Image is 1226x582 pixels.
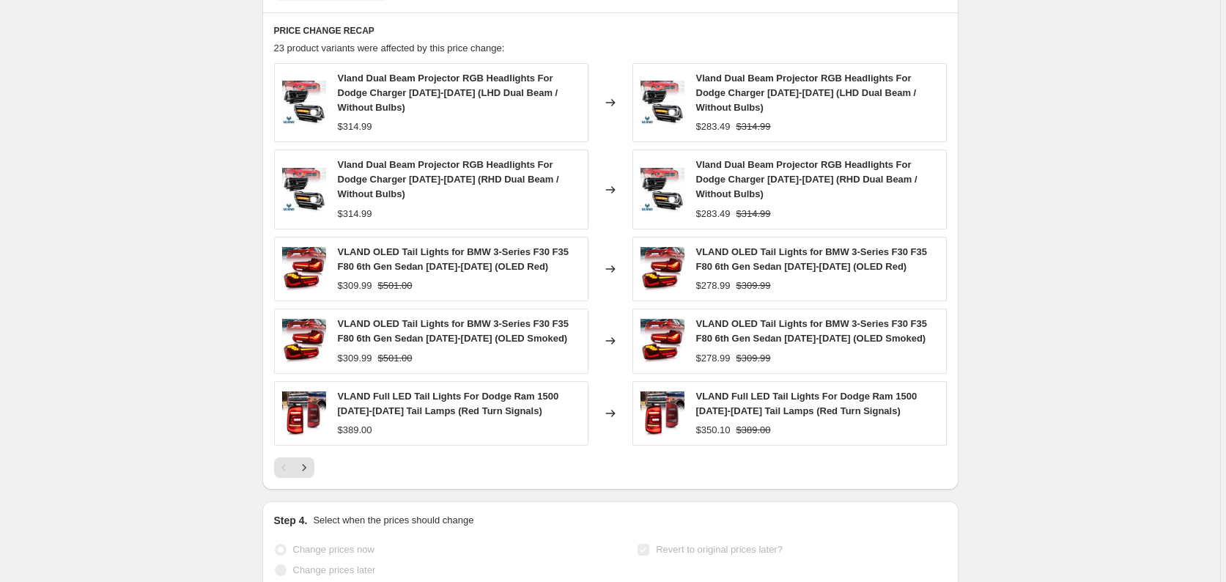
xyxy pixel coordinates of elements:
span: Change prices later [293,564,376,575]
span: VLAND OLED Tail Lights for BMW 3-Series F30 F35 F80 6th Gen Sedan [DATE]-[DATE] (OLED Smoked) [696,318,927,344]
span: $283.49 [696,208,731,219]
span: $314.99 [338,208,372,219]
span: Vland Dual Beam Projector RGB Headlights For Dodge Charger [DATE]-[DATE] (RHD Dual Beam / Without... [338,159,559,199]
span: $501.00 [378,353,413,364]
span: $278.99 [696,280,731,291]
img: VLAND-OLED-Tail-Lights-for-BMW-3-Series-F30-F35-F80-6th-Gen-Sedan-2012-2018-VLAND-Factory-1649_80... [282,247,326,291]
img: Vland-Dual-Beam-Projector-RGB-Headlights-For-Dodge-Charger-2011-2014-VLAND-Factory-999_80x.jpg [282,168,326,212]
span: $309.99 [338,353,372,364]
button: Next [294,457,314,478]
img: VLAND-OLED-Tail-Lights-for-BMW-3-Series-F30-F35-F80-6th-Gen-Sedan-2012-2018-VLAND-Factory-1649_80... [640,247,684,291]
span: $278.99 [696,353,731,364]
p: Select when the prices should change [313,513,473,528]
span: Change prices now [293,544,374,555]
span: $350.10 [696,424,731,435]
nav: Pagination [274,457,314,478]
span: VLAND OLED Tail Lights for BMW 3-Series F30 F35 F80 6th Gen Sedan [DATE]-[DATE] (OLED Smoked) [338,318,569,344]
span: VLAND Full LED Tail Lights For Dodge Ram 1500 [DATE]-[DATE] Tail Lamps (Red Turn Signals) [338,391,559,416]
span: $309.99 [736,280,771,291]
span: $314.99 [338,121,372,132]
img: VLAND-Full-LED-Tail-Lights-For-Dodge-Ram-1500-2009-2018-Tail-Lamps-Red-Turn-Signals-VLAND-Factory... [640,391,684,435]
span: Revert to original prices later? [656,544,783,555]
span: $314.99 [736,121,771,132]
span: $501.00 [378,280,413,291]
span: VLAND OLED Tail Lights for BMW 3-Series F30 F35 F80 6th Gen Sedan [DATE]-[DATE] (OLED Red) [338,246,569,272]
img: Vland-Dual-Beam-Projector-RGB-Headlights-For-Dodge-Charger-2011-2014-VLAND-Factory-999_80x.jpg [640,168,684,212]
span: $389.00 [338,424,372,435]
span: $283.49 [696,121,731,132]
span: Vland Dual Beam Projector RGB Headlights For Dodge Charger [DATE]-[DATE] (RHD Dual Beam / Without... [696,159,917,199]
img: Vland-Dual-Beam-Projector-RGB-Headlights-For-Dodge-Charger-2011-2014-VLAND-Factory-999_80x.jpg [640,81,684,125]
h6: PRICE CHANGE RECAP [274,25,947,37]
span: $389.00 [736,424,771,435]
img: VLAND-Full-LED-Tail-Lights-For-Dodge-Ram-1500-2009-2018-Tail-Lamps-Red-Turn-Signals-VLAND-Factory... [282,391,326,435]
span: Vland Dual Beam Projector RGB Headlights For Dodge Charger [DATE]-[DATE] (LHD Dual Beam / Without... [696,73,917,113]
span: 23 product variants were affected by this price change: [274,43,505,54]
img: VLAND-OLED-Tail-Lights-for-BMW-3-Series-F30-F35-F80-6th-Gen-Sedan-2012-2018-VLAND-Factory-1649_80... [640,319,684,363]
span: $309.99 [736,353,771,364]
h2: Step 4. [274,513,308,528]
span: $314.99 [736,208,771,219]
span: VLAND Full LED Tail Lights For Dodge Ram 1500 [DATE]-[DATE] Tail Lamps (Red Turn Signals) [696,391,917,416]
span: Vland Dual Beam Projector RGB Headlights For Dodge Charger [DATE]-[DATE] (LHD Dual Beam / Without... [338,73,558,113]
img: Vland-Dual-Beam-Projector-RGB-Headlights-For-Dodge-Charger-2011-2014-VLAND-Factory-999_80x.jpg [282,81,326,125]
span: $309.99 [338,280,372,291]
span: VLAND OLED Tail Lights for BMW 3-Series F30 F35 F80 6th Gen Sedan [DATE]-[DATE] (OLED Red) [696,246,927,272]
img: VLAND-OLED-Tail-Lights-for-BMW-3-Series-F30-F35-F80-6th-Gen-Sedan-2012-2018-VLAND-Factory-1649_80... [282,319,326,363]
